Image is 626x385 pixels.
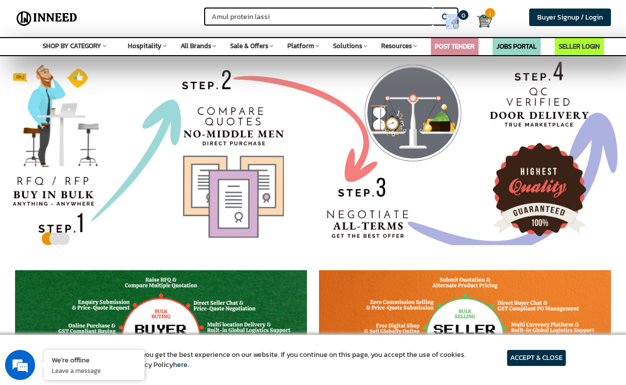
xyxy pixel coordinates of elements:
[204,8,433,26] input: Search for Brands, Products, Sellers, Manufacturers...
[52,355,137,364] div: We're offline
[230,41,268,51] span: Sale & Offers
[41,234,48,239] button: 1
[507,350,566,366] article: ACCEPT & CLOSE
[477,14,492,29] img: Cart
[48,234,56,239] button: 2
[497,42,537,51] a: JOBS PORTAL
[5,274,191,309] textarea: Type your message and click 'Submit'
[128,41,162,51] span: Hospitality
[173,359,188,370] a: here
[435,42,475,51] a: POST TENDER
[559,42,600,51] a: SELLER LOGIN
[477,10,483,32] a: Cart 1
[21,126,175,228] span: We are offline. Please leave us a message.
[436,10,477,33] a: my Quotes 0
[529,9,611,26] a: Buyer Signup / Login
[69,263,76,269] img: salesiqlogo_leal7QplfZFryJ6FIlVepeu7OftD7mt8q6exU6-34PB8prfIgodN67KcxXM9Y7JQ_.png
[333,41,362,51] span: Solutions
[537,12,603,23] span: Buyer Signup / Login
[458,10,468,20] span: 0
[56,234,63,239] button: 3
[43,41,101,51] span: SHOP BY CATEGORY
[165,5,189,29] div: Minimize live chat window
[17,60,42,66] img: logo_Zg8I0qSkbAqR2WFHt3p6CTuqpyXMFPubPcD2OT02zFN43Cy9FUNNG3NEPhM_Q1qe_.png
[445,14,460,29] img: Show My Quotes
[52,56,169,69] div: Leave a message
[52,366,137,375] p: Leave a message
[181,41,211,51] span: All Brands
[147,309,182,322] em: Submit
[381,41,412,51] span: Resources
[287,41,314,51] span: Platform
[79,263,127,270] em: Driven by SalesIQ
[14,6,80,31] img: Inneed.Market
[485,8,495,18] span: 1
[60,350,466,370] article: We use cookies to ensure you get the best experience on our website. If you continue on this page...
